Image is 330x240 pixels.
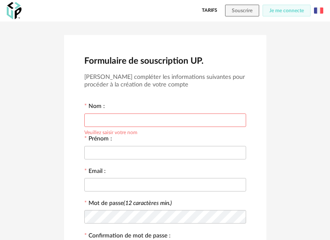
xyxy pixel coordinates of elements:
i: (12 caractères min.) [123,200,172,206]
h2: Formulaire de souscription UP. [84,55,246,67]
span: Souscrire [232,8,252,13]
div: Veuillez saisir votre nom [84,128,137,135]
img: OXP [7,2,21,19]
label: Mot de passe [89,200,172,206]
h3: [PERSON_NAME] compléter les informations suivantes pour procéder à la création de votre compte [84,73,246,89]
img: fr [314,6,323,15]
button: Je me connecte [263,5,311,16]
button: Souscrire [225,5,259,16]
label: Email : [84,168,106,176]
a: Tarifs [202,5,217,16]
label: Nom : [84,103,105,111]
label: Prénom : [84,136,112,143]
span: Je me connecte [269,8,304,13]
